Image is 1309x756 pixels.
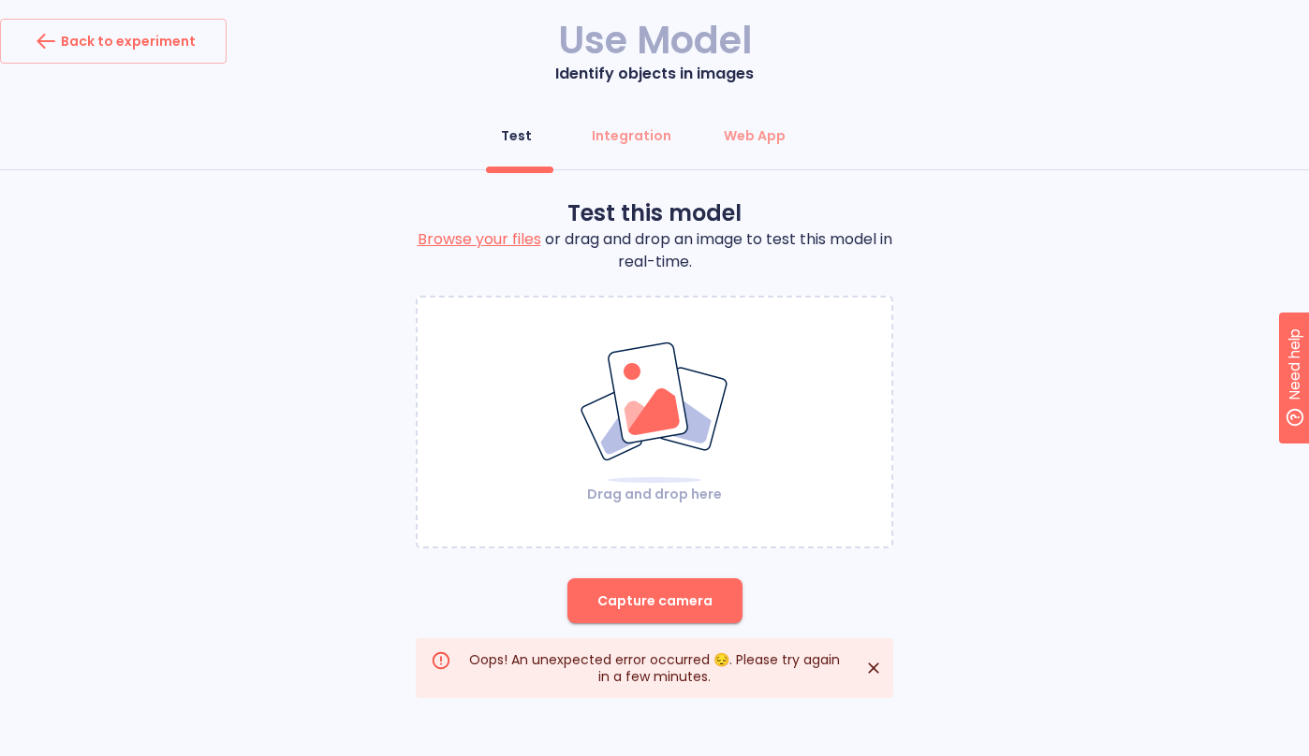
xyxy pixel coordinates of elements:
p: Drag and drop here [579,485,730,503]
p: or drag and drop an image to test this model in real-time. [416,228,893,273]
div: Back to experiment [31,26,196,56]
button: Capture camera [567,578,743,623]
div: Web App [724,126,786,145]
div: Test [501,126,532,145]
span: Capture camera [597,589,713,613]
div: Oops! An unexpected error occurred 😔. Please try again in a few minutes. [463,651,846,685]
div: Integration [592,126,671,145]
label: Browse your files [418,228,541,250]
button: Close [861,656,886,680]
img: Cover [579,341,730,485]
p: Test this model [416,198,893,228]
span: Need help [44,5,115,27]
